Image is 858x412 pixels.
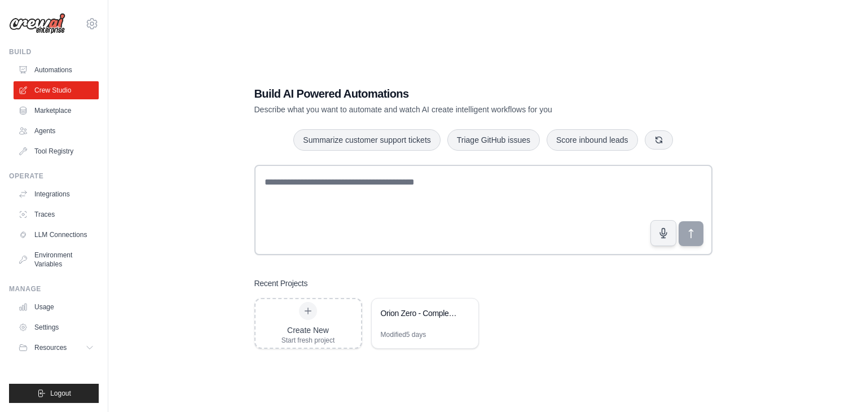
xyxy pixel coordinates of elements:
div: Modified 5 days [381,330,426,339]
button: Summarize customer support tickets [293,129,440,151]
span: Logout [50,389,71,398]
a: Marketplace [14,102,99,120]
button: Click to speak your automation idea [650,220,676,246]
div: Build [9,47,99,56]
a: Crew Studio [14,81,99,99]
a: Environment Variables [14,246,99,273]
img: Logo [9,13,65,34]
span: Resources [34,343,67,352]
button: Score inbound leads [547,129,638,151]
a: Settings [14,318,99,336]
a: Usage [14,298,99,316]
a: Integrations [14,185,99,203]
h3: Recent Projects [254,278,308,289]
a: Traces [14,205,99,223]
div: Create New [281,325,335,336]
div: Orion Zero - Complete Autonomous Revenue Automation [381,308,458,319]
a: Agents [14,122,99,140]
a: Automations [14,61,99,79]
div: Manage [9,284,99,293]
a: LLM Connections [14,226,99,244]
div: Start fresh project [281,336,335,345]
a: Tool Registry [14,142,99,160]
h1: Build AI Powered Automations [254,86,633,102]
button: Logout [9,384,99,403]
button: Get new suggestions [645,130,673,150]
p: Describe what you want to automate and watch AI create intelligent workflows for you [254,104,633,115]
button: Triage GitHub issues [447,129,540,151]
div: Operate [9,172,99,181]
button: Resources [14,339,99,357]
